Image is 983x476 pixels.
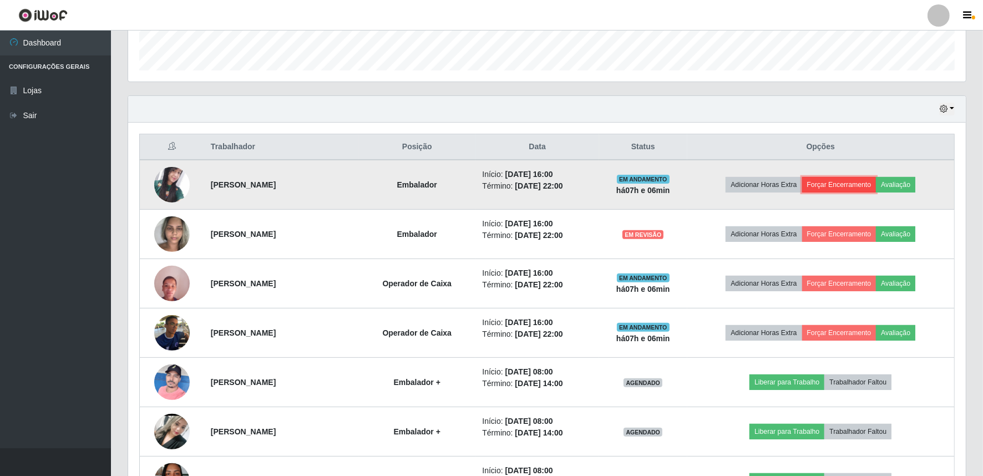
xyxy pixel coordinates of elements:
img: 1744639547908.jpeg [154,167,190,202]
button: Forçar Encerramento [802,177,876,193]
strong: [PERSON_NAME] [211,328,276,337]
time: [DATE] 08:00 [505,417,553,426]
li: Término: [482,180,592,192]
span: AGENDADO [624,378,662,387]
strong: [PERSON_NAME] [211,378,276,387]
strong: [PERSON_NAME] [211,279,276,288]
strong: Embalador + [394,427,440,436]
li: Início: [482,416,592,427]
time: [DATE] 16:00 [505,219,553,228]
img: 1748286329941.jpeg [154,260,190,307]
strong: Embalador + [394,378,440,387]
time: [DATE] 22:00 [515,231,563,240]
th: Status [599,134,687,160]
li: Início: [482,169,592,180]
span: EM ANDAMENTO [617,274,670,282]
button: Trabalhador Faltou [824,374,891,390]
li: Início: [482,317,592,328]
th: Posição [358,134,475,160]
li: Término: [482,378,592,389]
button: Avaliação [876,325,915,341]
button: Adicionar Horas Extra [726,276,802,291]
img: 1749306330183.jpeg [154,315,190,351]
time: [DATE] 16:00 [505,269,553,277]
time: [DATE] 22:00 [515,330,563,338]
span: EM ANDAMENTO [617,323,670,332]
button: Avaliação [876,177,915,193]
time: [DATE] 22:00 [515,181,563,190]
strong: Operador de Caixa [382,279,452,288]
strong: há 07 h e 06 min [616,334,670,343]
th: Opções [687,134,955,160]
strong: Embalador [397,230,437,239]
li: Término: [482,279,592,291]
strong: há 07 h e 06 min [616,186,670,195]
li: Início: [482,267,592,279]
strong: [PERSON_NAME] [211,180,276,189]
button: Avaliação [876,276,915,291]
span: EM ANDAMENTO [617,175,670,184]
li: Término: [482,328,592,340]
button: Avaliação [876,226,915,242]
strong: [PERSON_NAME] [211,427,276,436]
img: CoreUI Logo [18,8,68,22]
strong: [PERSON_NAME] [211,230,276,239]
strong: Embalador [397,180,437,189]
button: Liberar para Trabalho [749,374,824,390]
button: Adicionar Horas Extra [726,325,802,341]
time: [DATE] 08:00 [505,466,553,475]
span: EM REVISÃO [622,230,663,239]
time: [DATE] 14:00 [515,428,563,437]
time: [DATE] 22:00 [515,280,563,289]
button: Forçar Encerramento [802,276,876,291]
strong: Operador de Caixa [382,328,452,337]
button: Adicionar Horas Extra [726,226,802,242]
th: Trabalhador [204,134,358,160]
time: [DATE] 08:00 [505,367,553,376]
li: Término: [482,230,592,241]
time: [DATE] 16:00 [505,170,553,179]
img: 1755712424414.jpeg [154,392,190,471]
time: [DATE] 14:00 [515,379,563,388]
button: Adicionar Horas Extra [726,177,802,193]
th: Data [475,134,599,160]
button: Forçar Encerramento [802,226,876,242]
img: 1749078762864.jpeg [154,210,190,257]
button: Forçar Encerramento [802,325,876,341]
li: Início: [482,218,592,230]
li: Término: [482,427,592,439]
button: Trabalhador Faltou [824,424,891,439]
strong: há 07 h e 06 min [616,285,670,293]
button: Liberar para Trabalho [749,424,824,439]
time: [DATE] 16:00 [505,318,553,327]
span: AGENDADO [624,428,662,437]
img: 1735860830923.jpeg [154,358,190,406]
li: Início: [482,366,592,378]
